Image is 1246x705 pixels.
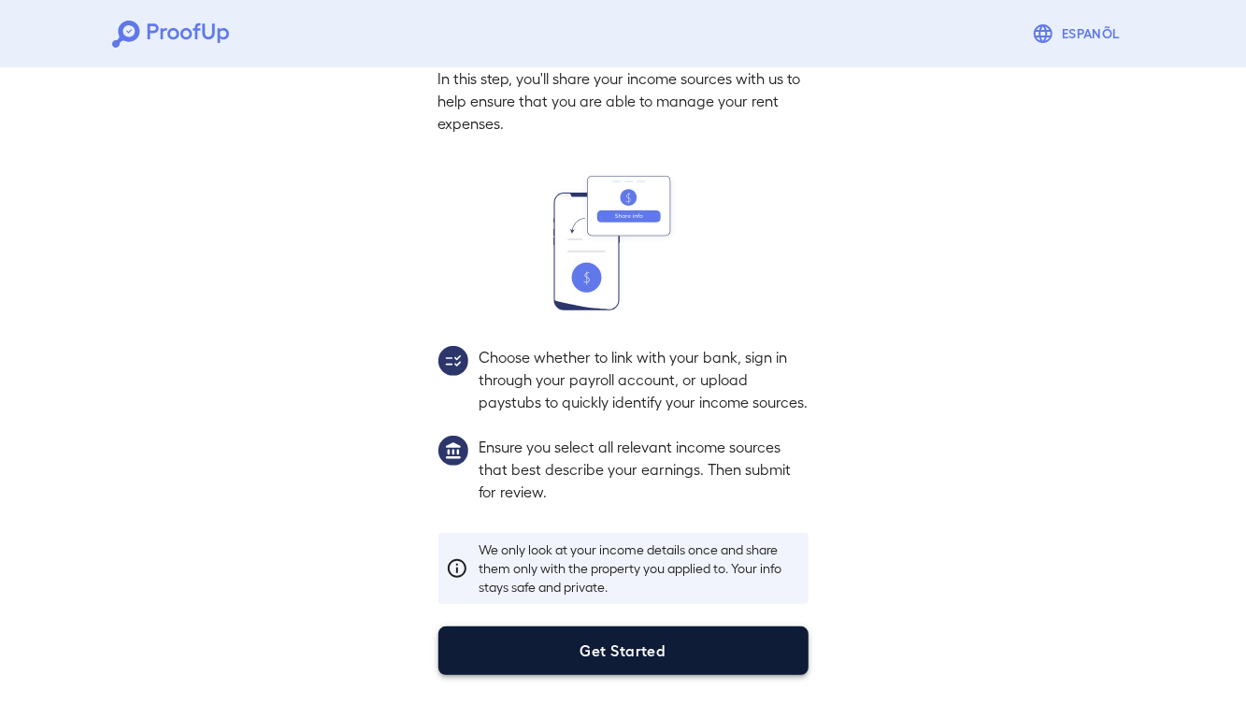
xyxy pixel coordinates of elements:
[480,346,809,413] p: Choose whether to link with your bank, sign in through your payroll account, or upload paystubs t...
[438,626,809,675] button: Get Started
[438,436,468,466] img: group1.svg
[1024,15,1134,52] button: Espanõl
[480,436,809,503] p: Ensure you select all relevant income sources that best describe your earnings. Then submit for r...
[438,346,468,376] img: group2.svg
[438,67,809,135] p: In this step, you'll share your income sources with us to help ensure that you are able to manage...
[553,176,694,310] img: transfer_money.svg
[480,540,801,597] p: We only look at your income details once and share them only with the property you applied to. Yo...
